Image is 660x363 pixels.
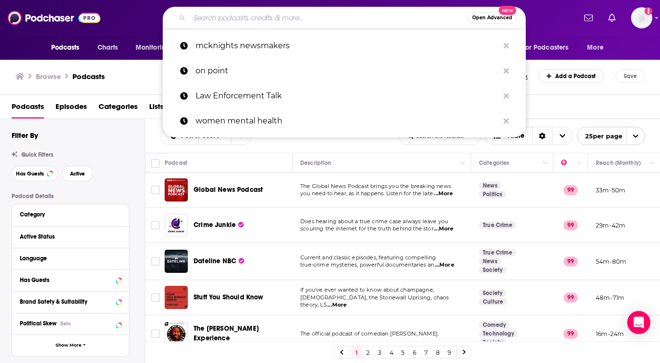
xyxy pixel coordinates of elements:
h2: Choose List sort [161,127,252,145]
input: Search podcasts, credits, & more... [189,10,468,26]
a: Crime Junkie [165,214,188,237]
a: Categories [98,99,138,119]
span: ...More [327,301,347,309]
img: User Profile [631,7,652,28]
h2: Filter By [12,131,38,140]
span: Current and classic episodes, featuring compelling [300,254,436,261]
p: 33m-50m [596,186,625,194]
div: Search podcasts, credits, & more... [163,7,526,29]
p: 16m-24m [596,330,624,338]
a: Culture [479,298,507,306]
button: Category [20,208,121,220]
div: Brand Safety & Suitability [20,298,113,305]
span: Podcasts [12,99,44,119]
span: Global News Podcast [194,186,263,194]
a: Comedy [479,321,510,329]
svg: Add a profile image [645,7,652,15]
button: open menu [161,133,231,139]
p: women mental health [196,108,499,134]
a: Dateline NBC [165,250,188,273]
a: 3 [375,347,385,358]
span: Toggle select row [151,186,160,194]
span: Crime Junkie [194,221,236,229]
span: Active [70,171,85,176]
span: For Podcasters [522,41,569,54]
img: Stuff You Should Know [165,286,188,309]
span: Does hearing about a true crime case always leave you [300,218,448,225]
span: Logged in as mbrennan2 [631,7,652,28]
span: Charts [98,41,118,54]
div: Sort Direction [532,127,552,145]
a: 4 [387,347,396,358]
span: Episodes [56,99,87,119]
a: Society [479,266,506,274]
span: Toggle select row [151,293,160,302]
p: 54m-80m [596,257,626,266]
span: 25 per page [577,129,622,144]
button: open menu [516,39,583,57]
a: True Crime [479,249,516,256]
button: Choose View [485,127,573,145]
a: Dateline NBC [194,256,244,266]
p: 99 [563,256,578,266]
a: Show notifications dropdown [604,10,619,26]
div: Category [20,211,115,218]
a: Podcasts [72,72,105,81]
p: Law Enforcement Talk [196,83,499,108]
a: on point [163,58,526,83]
a: Show notifications dropdown [580,10,597,26]
a: True Crime [479,221,516,229]
div: Reach (Monthly) [596,157,641,169]
a: 6 [410,347,420,358]
a: Charts [91,39,124,57]
div: Language [20,255,115,262]
span: [DEMOGRAPHIC_DATA], the Stonewall Uprising, chaos theory, LS [300,294,449,309]
p: 99 [563,185,578,195]
a: Crime Junkie [194,220,244,230]
a: Politics [479,190,506,198]
a: Global News Podcast [165,178,188,202]
button: Show profile menu [631,7,652,28]
button: Has Guests [12,166,58,181]
span: Power Score [181,133,223,139]
p: 29m-42m [596,221,625,229]
div: Categories [479,157,509,169]
p: Podcast Details [12,193,129,200]
span: The official podcast of comedian [PERSON_NAME]. [300,330,439,337]
button: open menu [44,39,92,57]
p: 99 [563,329,578,338]
span: The [PERSON_NAME] Experience [194,324,259,342]
div: Description [300,157,331,169]
p: mcknights newsmakers [196,33,499,58]
div: Podcast [165,157,187,169]
span: you need to hear, as it happens. Listen for the late [300,190,433,197]
img: The Joe Rogan Experience [165,322,188,345]
a: The [PERSON_NAME] Experience [194,324,289,343]
img: Podchaser - Follow, Share and Rate Podcasts [8,9,100,27]
button: Column Actions [574,158,586,169]
p: on point [196,58,499,83]
span: Table [507,133,524,139]
button: Has Guests [20,274,121,286]
span: Dateline NBC [194,257,236,265]
a: News [479,257,501,265]
a: Add a Podcast [538,69,604,83]
button: open menu [580,39,616,57]
p: 99 [563,220,578,230]
a: Stuff You Should Know [194,293,264,302]
a: Law Enforcement Talk [163,83,526,108]
div: Power Score [561,157,575,169]
span: scouring the internet for the truth behind the stor [300,225,434,232]
div: Beta [60,321,71,327]
div: Has Guests [20,277,113,283]
button: Column Actions [646,158,658,169]
h3: Browse [36,72,61,81]
span: Toggle select row [151,257,160,266]
span: If you've ever wanted to know about champagne, [300,286,434,293]
span: true-crime mysteries, powerful documentaries an [300,261,434,268]
span: Stuff You Should Know [194,293,264,301]
button: Brand Safety & Suitability [20,296,121,308]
